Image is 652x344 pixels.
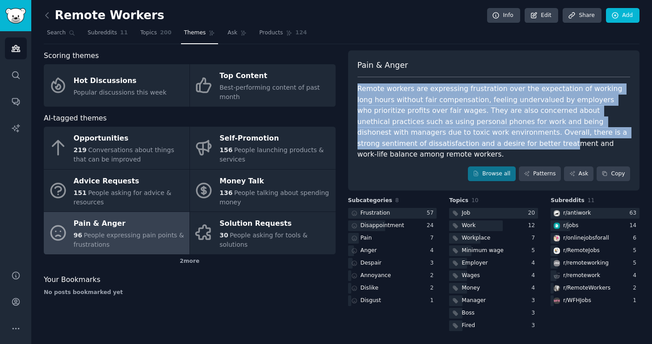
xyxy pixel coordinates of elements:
div: Wages [462,272,480,280]
div: 5 [633,259,639,267]
span: Subreddits [88,29,117,37]
a: Money Talk136People talking about spending money [190,170,336,212]
div: Hot Discussions [74,74,167,88]
span: 11 [588,197,595,203]
div: 2 [633,284,639,292]
span: 156 [219,146,232,153]
div: Disgust [361,297,381,305]
a: Anger4 [348,245,437,257]
a: antiworkr/antiwork63 [551,208,639,219]
span: People expressing pain points & frustrations [74,232,184,248]
div: 7 [531,234,538,242]
div: r/ RemoteWorkers [563,284,610,292]
a: Pain & Anger96People expressing pain points & frustrations [44,212,189,254]
div: Solution Requests [219,217,331,231]
h2: Remote Workers [44,8,164,23]
div: Remote workers are expressing frustration over the expectation of working long hours without fair... [358,83,631,160]
div: Workplace [462,234,490,242]
img: WFHJobs [554,298,560,304]
span: Ask [227,29,237,37]
a: Money4 [449,283,538,294]
a: Patterns [519,166,561,182]
span: Products [259,29,283,37]
div: Manager [462,297,486,305]
a: RemoteWorkersr/RemoteWorkers2 [551,283,639,294]
div: 4 [430,247,437,255]
div: Employer [462,259,488,267]
span: AI-tagged themes [44,113,107,124]
div: 4 [531,272,538,280]
div: 63 [629,209,639,217]
span: People asking for advice & resources [74,189,172,206]
div: Job [462,209,470,217]
a: Themes [181,26,219,44]
a: Boss3 [449,308,538,319]
img: RemoteWorkers [554,285,560,291]
div: 2 [430,272,437,280]
a: Fired3 [449,320,538,332]
img: antiwork [554,210,560,216]
span: 8 [395,197,399,203]
a: r/remotework4 [551,270,639,282]
div: 4 [633,272,639,280]
div: r/ remoteworking [563,259,609,267]
div: Despair [361,259,382,267]
a: Annoyance2 [348,270,437,282]
span: Your Bookmarks [44,274,101,286]
a: Top ContentBest-performing content of past month [190,64,336,107]
a: Add [606,8,639,23]
div: Money [462,284,480,292]
span: Scoring themes [44,50,99,62]
a: Dislike2 [348,283,437,294]
span: Themes [184,29,206,37]
img: remoteworking [554,260,560,266]
div: Minimum wage [462,247,504,255]
span: Subcategories [348,197,392,205]
div: Disappointment [361,222,404,230]
div: 2 more [44,254,336,269]
a: Topics200 [137,26,175,44]
a: WFHJobsr/WFHJobs1 [551,295,639,307]
div: Opportunities [74,132,185,146]
a: remoteworkingr/remoteworking5 [551,258,639,269]
div: 3 [430,259,437,267]
span: 200 [160,29,172,37]
div: r/ remotework [563,272,600,280]
a: Search [44,26,78,44]
div: Pain & Anger [74,217,185,231]
div: Dislike [361,284,379,292]
img: RemoteJobs [554,248,560,254]
div: r/ WFHJobs [563,297,591,305]
a: onlinejobsforallr/onlinejobsforall6 [551,233,639,244]
span: 11 [120,29,128,37]
a: Hot DiscussionsPopular discussions this week [44,64,189,107]
a: Advice Requests151People asking for advice & resources [44,170,189,212]
a: Minimum wage5 [449,245,538,257]
a: Manager3 [449,295,538,307]
a: Solution Requests30People asking for tools & solutions [190,212,336,254]
div: 5 [531,247,538,255]
div: 57 [427,209,437,217]
div: r/ onlinejobsforall [563,234,609,242]
span: 136 [219,189,232,196]
span: 96 [74,232,82,239]
img: onlinejobsforall [554,235,560,241]
img: jobs [554,223,560,229]
a: Edit [525,8,558,23]
div: 12 [528,222,538,230]
a: Workplace7 [449,233,538,244]
span: 151 [74,189,87,196]
a: Employer4 [449,258,538,269]
div: 20 [528,209,538,217]
div: Self-Promotion [219,132,331,146]
span: Subreddits [551,197,585,205]
span: Conversations about things that can be improved [74,146,174,163]
div: 24 [427,222,437,230]
a: Subreddits11 [84,26,131,44]
div: No posts bookmarked yet [44,289,336,297]
div: 3 [531,322,538,330]
a: Opportunities219Conversations about things that can be improved [44,127,189,169]
button: Copy [597,166,630,182]
div: Fired [462,322,475,330]
a: Work12 [449,220,538,232]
